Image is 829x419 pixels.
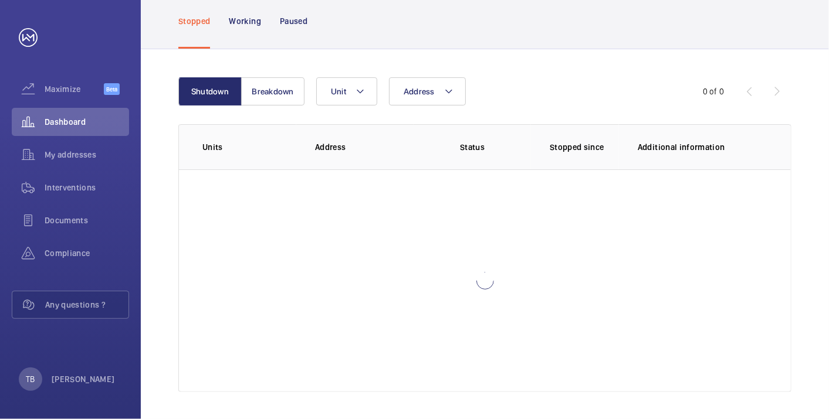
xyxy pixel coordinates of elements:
span: Interventions [45,182,129,193]
span: Dashboard [45,116,129,128]
div: 0 of 0 [703,86,724,97]
p: TB [26,373,35,385]
p: Stopped [178,15,210,27]
button: Address [389,77,466,105]
button: Breakdown [241,77,304,105]
span: Compliance [45,247,129,259]
span: Documents [45,214,129,226]
p: Additional information [638,141,767,153]
span: Unit [331,87,346,96]
p: Units [202,141,296,153]
span: Maximize [45,83,104,95]
p: Stopped since [550,141,619,153]
span: Beta [104,83,120,95]
span: Any questions ? [45,299,128,311]
p: Paused [280,15,307,27]
button: Shutdown [178,77,242,105]
p: Address [315,141,414,153]
span: Address [404,87,435,96]
p: [PERSON_NAME] [52,373,115,385]
p: Status [422,141,523,153]
span: My addresses [45,149,129,161]
button: Unit [316,77,377,105]
p: Working [229,15,260,27]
